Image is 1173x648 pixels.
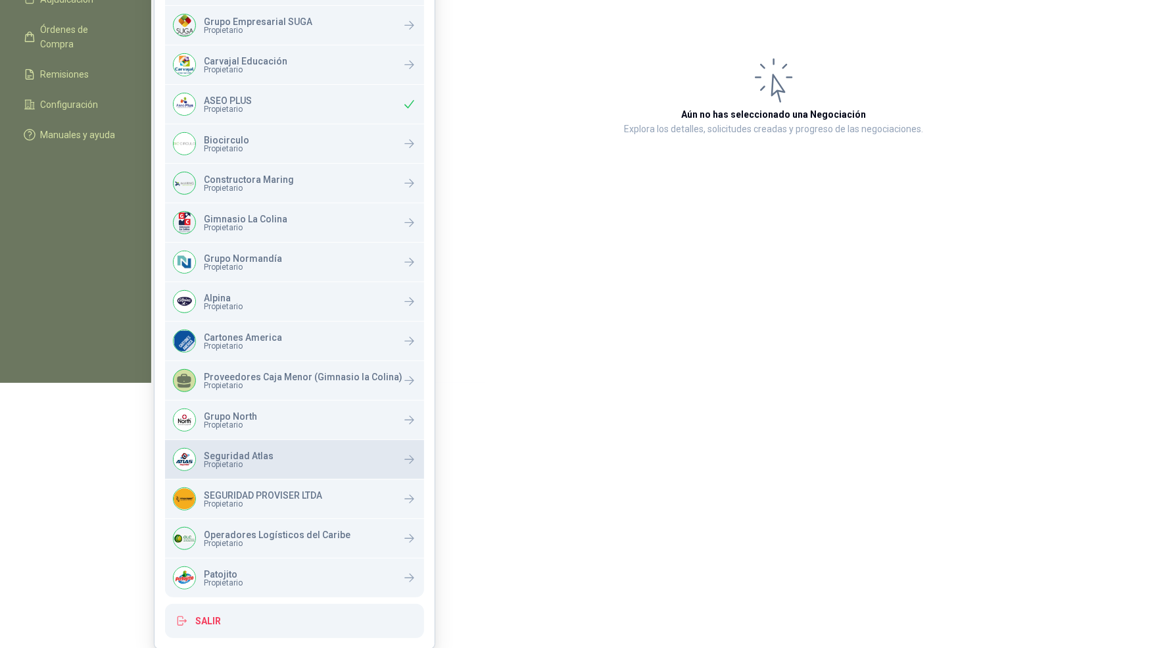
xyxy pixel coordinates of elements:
[174,330,195,352] img: Company Logo
[204,175,294,184] p: Constructora Maring
[16,122,135,147] a: Manuales y ayuda
[165,480,424,518] a: Company LogoSEGURIDAD PROVISER LTDAPropietario
[204,57,287,66] p: Carvajal Educación
[204,333,282,342] p: Cartones America
[204,303,243,311] span: Propietario
[165,519,424,558] a: Company LogoOperadores Logísticos del CaribePropietario
[204,461,274,468] span: Propietario
[204,26,312,34] span: Propietario
[204,500,322,508] span: Propietario
[204,421,257,429] span: Propietario
[204,412,257,421] p: Grupo North
[204,17,312,26] p: Grupo Empresarial SUGA
[174,212,195,234] img: Company Logo
[174,14,195,36] img: Company Logo
[41,22,123,51] span: Órdenes de Compra
[174,567,195,589] img: Company Logo
[165,203,424,242] a: Company LogoGimnasio La ColinaPropietario
[204,96,252,105] p: ASEO PLUS
[174,251,195,273] img: Company Logo
[204,530,350,539] p: Operadores Logísticos del Caribe
[204,491,322,500] p: SEGURIDAD PROVISER LTDA
[174,291,195,312] img: Company Logo
[165,401,424,439] a: Company LogoGrupo NorthPropietario
[165,361,424,400] a: Proveedores Caja Menor (Gimnasio la Colina)Propietario
[16,17,135,57] a: Órdenes de Compra
[165,440,424,479] a: Company LogoSeguridad AtlasPropietario
[204,224,287,232] span: Propietario
[174,488,195,510] img: Company Logo
[204,570,243,579] p: Patojito
[165,243,424,282] a: Company LogoGrupo NormandíaPropietario
[174,93,195,115] img: Company Logo
[682,107,867,122] h3: Aún no has seleccionado una Negociación
[165,322,424,361] a: Company LogoCartones AmericaPropietario
[16,92,135,117] a: Configuración
[204,105,252,113] span: Propietario
[204,66,287,74] span: Propietario
[41,128,116,142] span: Manuales y ayuda
[165,282,424,321] a: Company LogoAlpinaPropietario
[204,263,282,271] span: Propietario
[165,604,424,638] button: Salir
[165,85,424,124] div: Company LogoASEO PLUSPropietario
[16,62,135,87] a: Remisiones
[165,6,424,45] a: Company LogoGrupo Empresarial SUGAPropietario
[174,133,195,155] img: Company Logo
[174,409,195,431] img: Company Logo
[204,214,287,224] p: Gimnasio La Colina
[204,372,402,382] p: Proveedores Caja Menor (Gimnasio la Colina)
[204,254,282,263] p: Grupo Normandía
[165,164,424,203] a: Company LogoConstructora MaringPropietario
[204,136,249,145] p: Biocirculo
[165,45,424,84] a: Company LogoCarvajal EducaciónPropietario
[41,97,99,112] span: Configuración
[204,184,294,192] span: Propietario
[41,67,89,82] span: Remisiones
[174,172,195,194] img: Company Logo
[204,382,402,389] span: Propietario
[204,451,274,461] p: Seguridad Atlas
[204,539,350,547] span: Propietario
[625,122,924,137] p: Explora los detalles, solicitudes creadas y progreso de las negociaciones.
[165,559,424,597] a: Company LogoPatojitoPropietario
[204,145,249,153] span: Propietario
[165,124,424,163] a: Company LogoBiocirculoPropietario
[174,54,195,76] img: Company Logo
[204,579,243,587] span: Propietario
[204,293,243,303] p: Alpina
[174,528,195,549] img: Company Logo
[174,449,195,470] img: Company Logo
[204,342,282,350] span: Propietario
